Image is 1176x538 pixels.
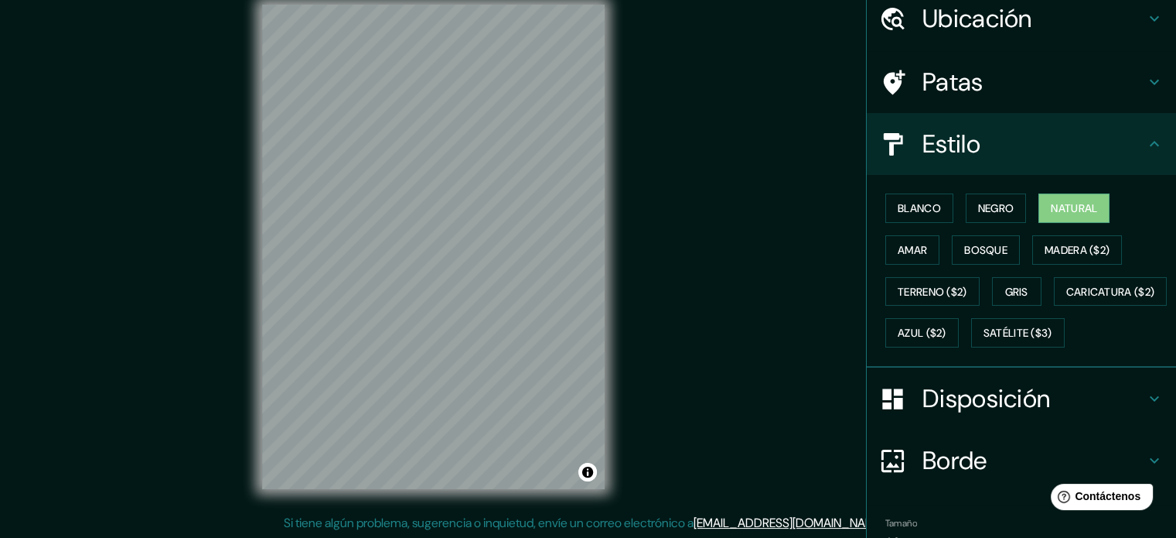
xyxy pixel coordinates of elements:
[964,243,1007,257] font: Bosque
[885,277,980,307] button: Terreno ($2)
[885,235,939,265] button: Amar
[952,235,1020,265] button: Bosque
[867,113,1176,175] div: Estilo
[1038,478,1159,521] iframe: Lanzador de widgets de ayuda
[978,201,1014,215] font: Negro
[578,463,597,481] button: Activar o desactivar atribución
[885,194,953,223] button: Blanco
[922,2,1032,35] font: Ubicación
[867,51,1176,113] div: Patas
[983,327,1052,341] font: Satélite ($3)
[1054,277,1167,307] button: Caricatura ($2)
[1005,285,1028,299] font: Gris
[971,318,1065,348] button: Satélite ($3)
[867,368,1176,430] div: Disposición
[1032,235,1122,265] button: Madera ($2)
[1045,243,1110,257] font: Madera ($2)
[898,327,946,341] font: Azul ($2)
[1038,194,1110,223] button: Natural
[262,5,605,489] canvas: Mapa
[867,430,1176,492] div: Borde
[1066,285,1155,299] font: Caricatura ($2)
[898,201,941,215] font: Blanco
[898,243,927,257] font: Amar
[694,515,885,531] a: [EMAIL_ADDRESS][DOMAIN_NAME]
[284,515,694,531] font: Si tiene algún problema, sugerencia o inquietud, envíe un correo electrónico a
[885,517,917,529] font: Tamaño
[922,382,1050,415] font: Disposición
[966,194,1027,223] button: Negro
[1051,201,1097,215] font: Natural
[898,285,967,299] font: Terreno ($2)
[922,66,983,98] font: Patas
[992,277,1041,307] button: Gris
[885,318,959,348] button: Azul ($2)
[922,128,980,160] font: Estilo
[922,444,987,477] font: Borde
